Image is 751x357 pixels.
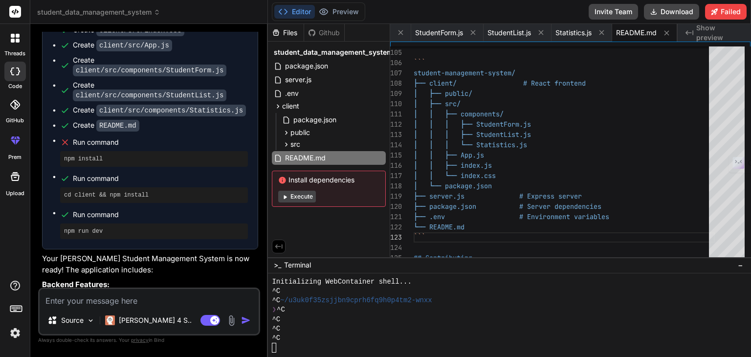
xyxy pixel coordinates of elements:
span: ├── server.js # Express server [414,192,582,201]
pre: npm install [64,155,244,163]
div: Github [304,28,344,38]
span: ^C [272,296,280,305]
span: │ ├── src/ [414,99,461,108]
div: 116 [390,160,401,171]
span: package.json [284,60,329,72]
button: Invite Team [589,4,638,20]
span: ^C [272,334,280,343]
div: 123 [390,232,401,243]
button: Preview [315,5,363,19]
span: Show preview [696,23,743,43]
span: Initializing WebContainer shell... [272,277,411,287]
span: .env [284,88,300,99]
code: client/src/App.js [96,40,172,51]
div: 121 [390,212,401,222]
span: ## Contributing [414,253,472,262]
img: icon [241,315,251,325]
span: ^C [277,305,285,314]
div: Create [73,40,172,50]
button: Failed [705,4,747,20]
label: prem [8,153,22,161]
span: src [290,139,300,149]
img: attachment [226,315,237,326]
span: ``` [414,58,425,67]
div: Create [73,105,246,115]
span: ^C [272,315,280,324]
div: 111 [390,109,401,119]
label: Upload [6,189,24,198]
div: Create [73,25,184,35]
img: Claude 4 Sonnet [105,315,115,325]
div: 117 [390,171,401,181]
code: client/src/components/StudentForm.js [73,65,226,76]
span: student_data_management_system [37,7,160,17]
img: settings [7,325,23,341]
button: − [736,257,745,273]
div: 113 [390,130,401,140]
span: student_data_management_system [274,47,393,57]
label: code [8,82,22,90]
span: ^C [272,324,280,334]
span: README.md [284,152,327,164]
span: │ │ ├── index.js [414,161,492,170]
span: │ │ │ ├── StudentList.js [414,130,531,139]
p: Source [61,315,84,325]
span: package.json [292,114,337,126]
div: Create [73,55,248,75]
div: Files [268,28,304,38]
div: 105 [390,47,401,58]
div: 114 [390,140,401,150]
p: Always double-check its answers. Your in Bind [38,335,260,345]
div: 115 [390,150,401,160]
span: ├── client/ # React frontend [414,79,586,88]
span: ^C [272,287,280,296]
div: 122 [390,222,401,232]
pre: npm run dev [64,227,244,235]
span: Terminal [284,260,311,270]
span: ~/u3uk0f35zsjjbn9cprh6fq9h0p4tm2-wnxx [280,296,432,305]
div: 107 [390,68,401,78]
strong: Backend Features: [42,280,110,289]
span: │ │ └── index.css [414,171,496,180]
code: README.md [96,120,139,132]
div: Create [73,120,139,131]
span: client [282,101,299,111]
button: Download [644,4,699,20]
span: student-management-system/ [414,68,515,77]
div: 106 [390,58,401,68]
span: │ └── package.json [414,181,492,190]
span: │ │ │ ├── StudentForm.js [414,120,531,129]
div: 108 [390,78,401,89]
div: 118 [390,181,401,191]
p: Your [PERSON_NAME] Student Management System is now ready! The application includes: [42,253,258,275]
span: │ │ ├── App.js [414,151,484,159]
span: StudentList.js [487,28,531,38]
div: 112 [390,119,401,130]
span: Run command [73,174,248,183]
span: privacy [131,337,149,343]
span: README.md [616,28,657,38]
span: Run command [73,137,248,147]
div: 125 [390,253,401,263]
span: Statistics.js [555,28,592,38]
label: threads [4,49,25,58]
code: client/src/components/Statistics.js [96,105,246,116]
span: │ │ ├── components/ [414,110,504,118]
span: public [290,128,310,137]
span: − [738,260,743,270]
button: Execute [278,191,316,202]
p: [PERSON_NAME] 4 S.. [119,315,192,325]
div: 119 [390,191,401,201]
div: 120 [390,201,401,212]
span: │ │ │ └── Statistics.js [414,140,527,149]
label: GitHub [6,116,24,125]
div: 110 [390,99,401,109]
span: Install dependencies [278,175,379,185]
span: ├── package.json # Server dependencies [414,202,601,211]
div: Create [73,80,248,100]
div: 109 [390,89,401,99]
button: Editor [274,5,315,19]
span: ``` [414,233,425,242]
div: 124 [390,243,401,253]
span: >_ [274,260,281,270]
